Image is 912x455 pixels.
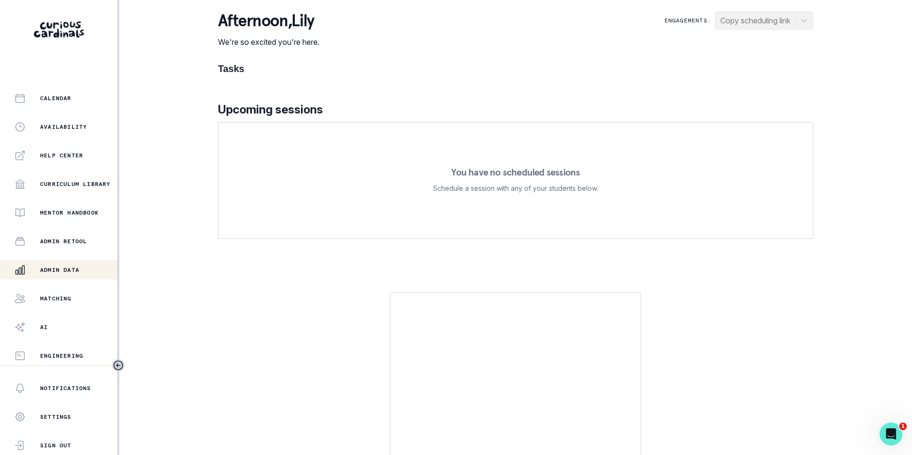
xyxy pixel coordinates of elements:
p: Matching [40,295,72,302]
p: Schedule a session with any of your students below. [433,183,598,194]
span: 1 [899,423,907,430]
img: Curious Cardinals Logo [34,21,84,38]
h1: Tasks [218,63,813,74]
p: Engagements: [664,17,711,24]
p: You have no scheduled sessions [451,167,580,177]
p: Notifications [40,384,91,392]
p: Admin Data [40,266,79,274]
p: Settings [40,413,72,421]
p: Upcoming sessions [218,101,813,118]
p: Calendar [40,94,72,102]
p: afternoon , Lily [218,11,320,31]
p: We're so excited you're here. [218,36,320,48]
p: Availability [40,123,87,131]
iframe: Intercom live chat [880,423,902,445]
p: Curriculum Library [40,180,111,188]
p: Admin Retool [40,238,87,245]
p: Engineering [40,352,83,360]
p: Mentor Handbook [40,209,99,217]
p: Sign Out [40,442,72,449]
p: AI [40,323,48,331]
button: Toggle sidebar [112,359,124,372]
p: Help Center [40,152,83,159]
